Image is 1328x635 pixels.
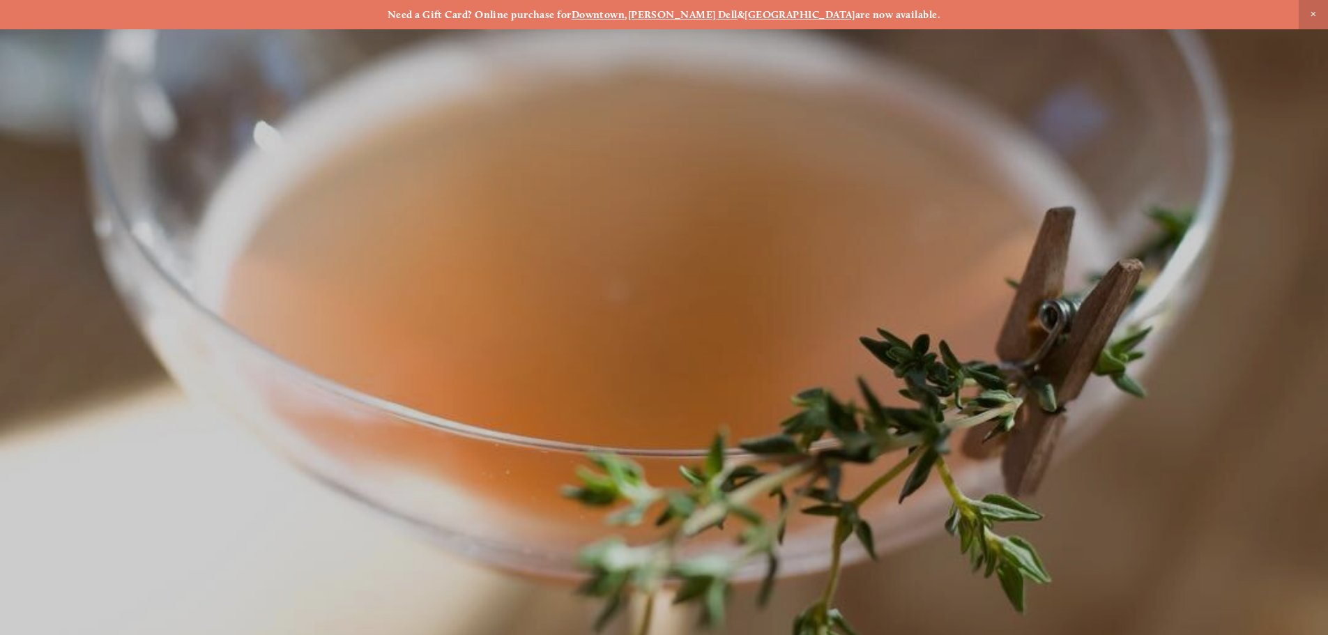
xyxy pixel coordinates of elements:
a: Downtown [572,8,625,21]
strong: are now available. [855,8,940,21]
strong: Need a Gift Card? Online purchase for [388,8,572,21]
a: [GEOGRAPHIC_DATA] [745,8,855,21]
strong: , [625,8,627,21]
strong: & [738,8,745,21]
a: [PERSON_NAME] Dell [628,8,738,21]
